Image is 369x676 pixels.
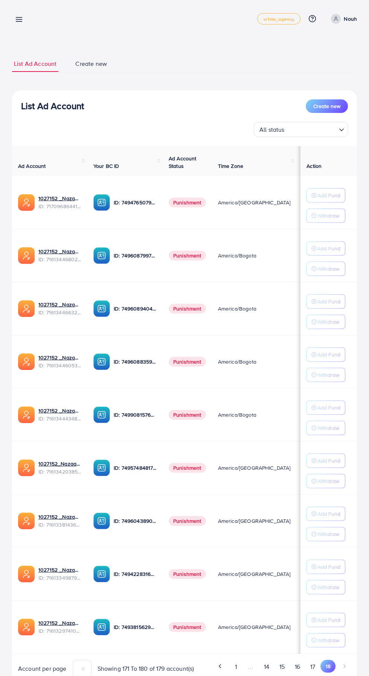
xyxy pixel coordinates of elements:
p: Withdraw [317,583,339,592]
span: America/[GEOGRAPHIC_DATA] [218,199,291,206]
a: 1027152 _Nazaagency_34 [38,248,81,255]
p: Add Fund [317,244,340,253]
a: 1027152_Nazaagency_031 [38,460,81,467]
img: ic-ba-acc.ded83a64.svg [93,619,110,635]
span: Punishment [169,569,206,579]
input: Search for option [287,123,336,135]
span: ID: 7161329741088243714 [38,627,81,635]
img: ic-ba-acc.ded83a64.svg [93,247,110,264]
p: ID: 7493815629208977425 [114,623,157,632]
button: Withdraw [306,262,345,276]
p: ID: 7494228316518858759 [114,569,157,579]
img: ic-ba-acc.ded83a64.svg [93,353,110,370]
span: All status [258,124,286,135]
img: ic-ba-acc.ded83a64.svg [93,566,110,582]
span: Ad Account [18,162,46,170]
img: ic-ads-acc.e4c84228.svg [18,407,35,423]
p: Add Fund [317,509,340,518]
p: ID: 7494765079603396626 [114,198,157,207]
span: Punishment [169,251,206,260]
p: Withdraw [317,530,339,539]
p: ID: 7499081576404762641 [114,410,157,419]
img: ic-ba-acc.ded83a64.svg [93,513,110,529]
p: Withdraw [317,317,339,326]
button: Add Fund [306,347,345,362]
p: ID: 7495748481756266514 [114,463,157,472]
span: America/Bogota [218,305,256,312]
img: ic-ads-acc.e4c84228.svg [18,566,35,582]
p: Add Fund [317,350,340,359]
p: Add Fund [317,615,340,624]
span: Create new [75,59,107,68]
button: Go to page 1 [229,660,242,674]
img: ic-ads-acc.e4c84228.svg [18,300,35,317]
p: Add Fund [317,562,340,571]
span: ID: 7170968644149592066 [38,202,81,210]
button: Withdraw [306,633,345,647]
a: 1027152 _Nazaagency_020 [38,619,81,627]
button: Add Fund [306,400,345,415]
a: 1027152 _Nazaagency_036 [38,301,81,308]
a: 1027152 _Nazaagency_041 [38,566,81,574]
button: Go to page 16 [290,660,305,674]
p: Withdraw [317,423,339,432]
p: Withdraw [317,636,339,645]
span: ID: 7161344680200781825 [38,256,81,263]
p: Add Fund [317,456,340,465]
p: ID: 7496089404826828801 [114,304,157,313]
img: ic-ads-acc.e4c84228.svg [18,513,35,529]
span: Punishment [169,357,206,367]
img: ic-ads-acc.e4c84228.svg [18,619,35,635]
img: ic-ads-acc.e4c84228.svg [18,353,35,370]
p: Nouh [344,14,357,23]
button: Withdraw [306,527,345,541]
div: <span class='underline'>1027152 _Nazaagency_34</span></br>7161344680200781825 [38,248,81,263]
p: ID: 7496087997666983937 [114,251,157,260]
div: <span class='underline'>1027152 _Nazaagency_036</span></br>7161344663218094082 [38,301,81,316]
span: America/[GEOGRAPHIC_DATA] [218,623,291,631]
button: Add Fund [306,507,345,521]
button: Withdraw [306,315,345,329]
span: Showing 171 To 180 of 179 account(s) [98,664,194,673]
button: Add Fund [306,454,345,468]
button: Go to previous page [214,660,227,673]
span: America/[GEOGRAPHIC_DATA] [218,464,291,472]
span: Punishment [169,622,206,632]
a: 1027152 _Nazaagency_026 [38,195,81,202]
h3: List Ad Account [21,100,84,111]
div: <span class='underline'>1027152_Nazaagency_031</span></br>7161342038565322754 [38,460,81,475]
button: Add Fund [306,560,345,574]
img: ic-ba-acc.ded83a64.svg [93,460,110,476]
span: Punishment [169,304,206,314]
span: America/Bogota [218,358,256,365]
a: 1027152 _Nazaagency_047 [38,407,81,414]
button: Go to page 14 [259,660,274,674]
div: <span class='underline'>1027152 _Nazaagency_047</span></br>7161344434834063362 [38,407,81,422]
button: Add Fund [306,294,345,309]
span: Punishment [169,410,206,420]
button: Go to page 18 [320,660,335,673]
a: white_agency [257,13,300,24]
span: ID: 7161342038565322754 [38,468,81,475]
p: Withdraw [317,211,339,220]
p: Add Fund [317,191,340,200]
span: List Ad Account [14,59,56,68]
div: <span class='underline'>1027152 _Nazaagency_032</span></br>7161338143675858945 [38,513,81,528]
div: <span class='underline'>1027152 _Nazaagency_035</span></br>7161344605391290370 [38,354,81,369]
a: 1027152 _Nazaagency_035 [38,354,81,361]
div: Search for option [254,122,348,137]
span: Your BC ID [93,162,119,170]
div: <span class='underline'>1027152 _Nazaagency_020</span></br>7161329741088243714 [38,619,81,635]
span: Account per page [18,664,67,673]
button: Withdraw [306,474,345,488]
span: Punishment [169,198,206,207]
span: white_agency [264,17,294,21]
span: Create new [313,102,340,110]
button: Go to page 17 [305,660,320,674]
img: ic-ads-acc.e4c84228.svg [18,194,35,211]
img: ic-ads-acc.e4c84228.svg [18,247,35,264]
ul: Pagination [191,660,351,674]
span: ID: 7161344434834063362 [38,415,81,422]
span: Time Zone [218,162,243,170]
button: Withdraw [306,368,345,382]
